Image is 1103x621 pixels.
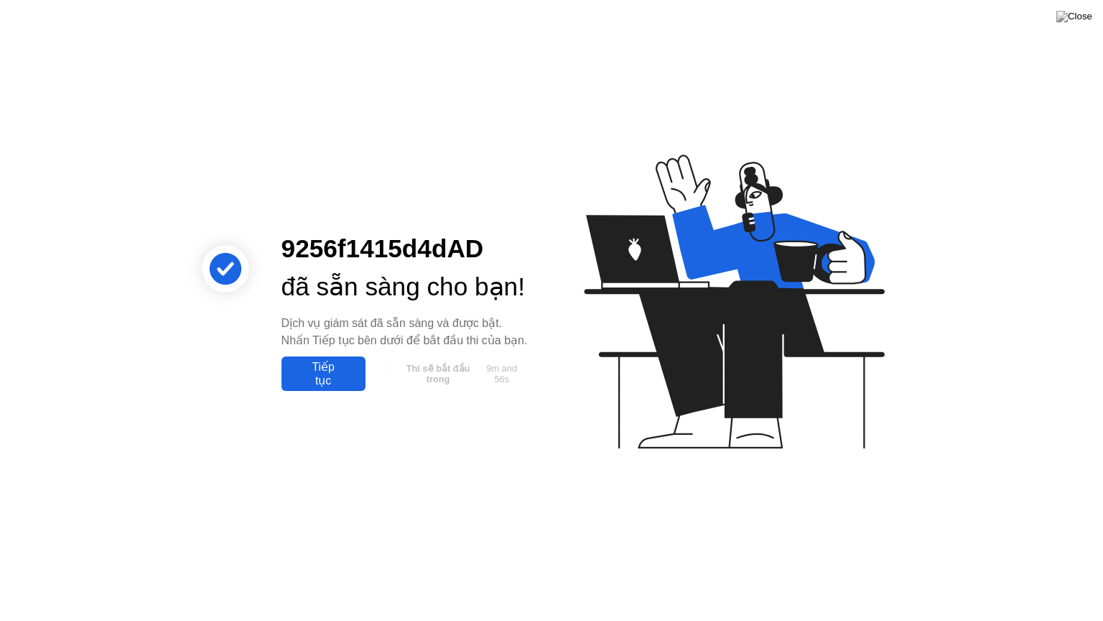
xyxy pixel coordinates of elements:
div: đã sẵn sàng cho bạn! [281,268,529,306]
div: Tiếp tục [286,360,361,387]
div: Dịch vụ giám sát đã sẵn sàng và được bật. Nhấn Tiếp tục bên dưới để bắt đầu thi của bạn. [281,315,529,349]
button: Tiếp tục [281,356,366,391]
span: 9m and 56s [480,363,523,385]
button: Thi sẽ bắt đầu trong9m and 56s [373,360,529,387]
img: Close [1056,11,1092,22]
div: 9256f1415d4dAD [281,230,529,268]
